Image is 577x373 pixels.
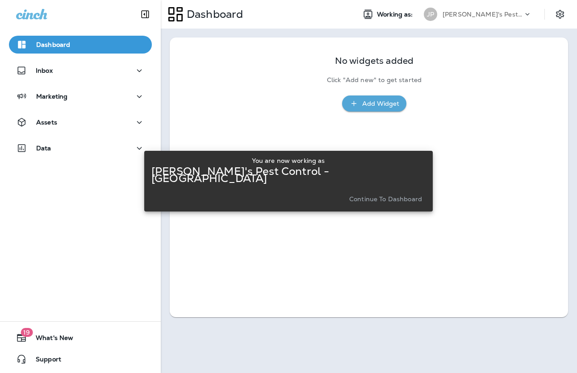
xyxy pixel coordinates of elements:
[36,67,53,74] p: Inbox
[9,36,152,54] button: Dashboard
[36,119,57,126] p: Assets
[349,195,422,203] p: Continue to Dashboard
[133,5,158,23] button: Collapse Sidebar
[27,334,73,345] span: What's New
[21,328,33,337] span: 19
[9,62,152,79] button: Inbox
[151,168,426,182] p: [PERSON_NAME]'s Pest Control - [GEOGRAPHIC_DATA]
[27,356,61,366] span: Support
[36,145,51,152] p: Data
[9,139,152,157] button: Data
[9,113,152,131] button: Assets
[9,329,152,347] button: 19What's New
[9,350,152,368] button: Support
[36,93,67,100] p: Marketing
[552,6,568,22] button: Settings
[9,87,152,105] button: Marketing
[36,41,70,48] p: Dashboard
[346,193,426,205] button: Continue to Dashboard
[252,157,325,164] p: You are now working as
[443,11,523,18] p: [PERSON_NAME]'s Pest Control - [GEOGRAPHIC_DATA]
